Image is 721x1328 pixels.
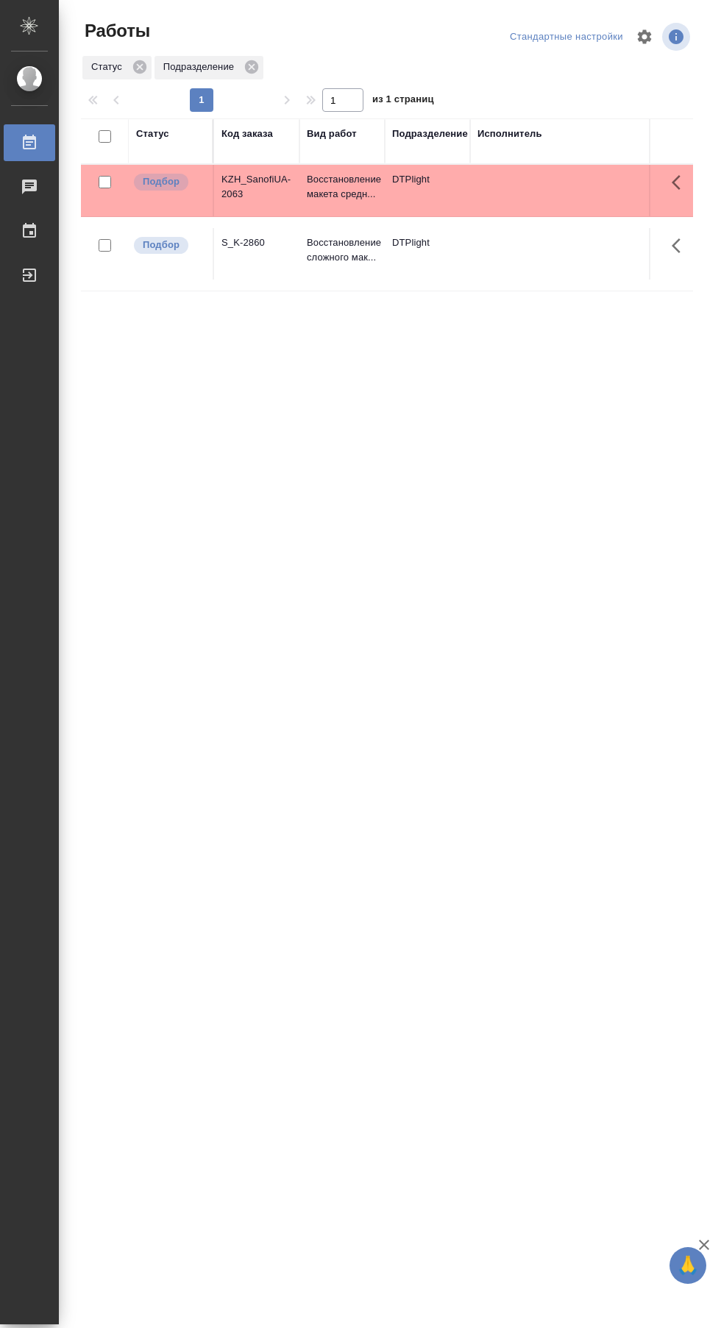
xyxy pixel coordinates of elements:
[385,165,470,216] td: DTPlight
[372,90,434,112] span: из 1 страниц
[662,23,693,51] span: Посмотреть информацию
[506,26,627,49] div: split button
[221,127,273,141] div: Код заказа
[669,1247,706,1284] button: 🙏
[675,1250,700,1281] span: 🙏
[477,127,542,141] div: Исполнитель
[663,228,698,263] button: Здесь прячутся важные кнопки
[385,228,470,280] td: DTPlight
[663,165,698,200] button: Здесь прячутся важные кнопки
[82,56,152,79] div: Статус
[392,127,468,141] div: Подразделение
[81,19,150,43] span: Работы
[221,235,292,250] div: S_K-2860
[132,235,205,255] div: Можно подбирать исполнителей
[307,127,357,141] div: Вид работ
[132,172,205,192] div: Можно подбирать исполнителей
[163,60,239,74] p: Подразделение
[143,174,180,189] p: Подбор
[307,172,377,202] p: Восстановление макета средн...
[136,127,169,141] div: Статус
[91,60,127,74] p: Статус
[307,235,377,265] p: Восстановление сложного мак...
[143,238,180,252] p: Подбор
[627,19,662,54] span: Настроить таблицу
[154,56,263,79] div: Подразделение
[221,172,292,202] div: KZH_SanofiUA-2063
